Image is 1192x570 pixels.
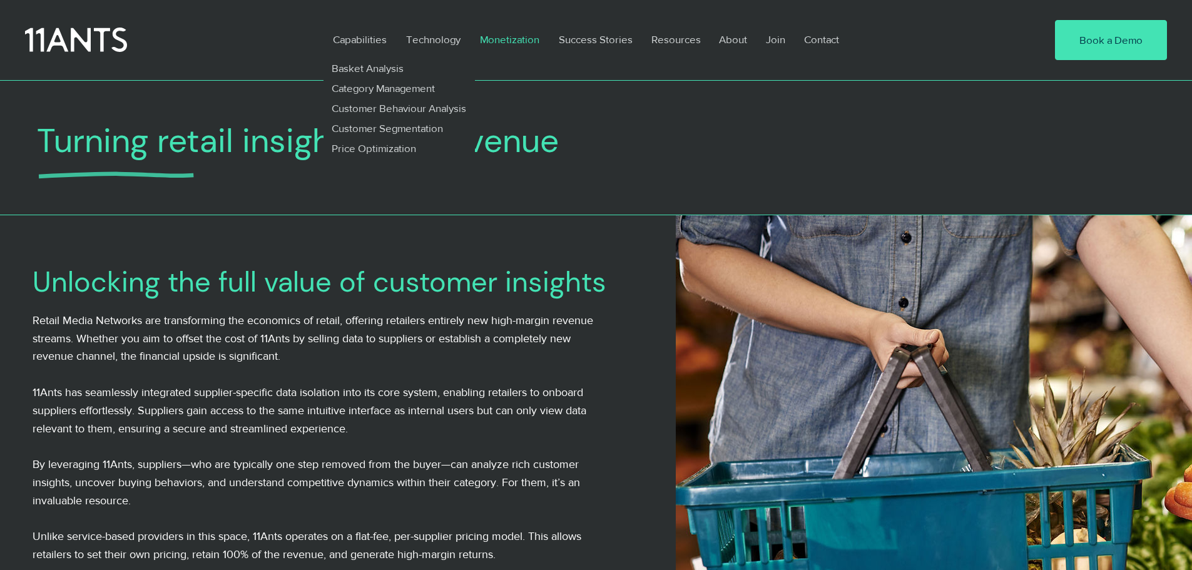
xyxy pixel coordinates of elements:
[756,25,795,54] a: Join
[323,25,1017,54] nav: Site
[645,25,707,54] p: Resources
[471,25,549,54] a: Monetization
[327,25,393,54] p: Capabilities
[327,118,449,138] p: Customer Segmentation
[33,458,580,507] span: By leveraging 11Ants, suppliers—who are typically one step removed from the buyer—can analyze ric...
[474,25,546,54] p: Monetization
[549,25,642,54] a: Success Stories
[798,25,845,54] p: Contact
[323,58,475,78] a: Basket Analysis
[327,58,409,78] p: Basket Analysis
[327,78,441,98] p: Category Management
[553,25,639,54] p: Success Stories
[33,530,581,561] span: Unlike service-based providers in this space, 11Ants operates on a flat-fee, per-supplier pricing...
[642,25,710,54] a: Resources
[327,98,472,118] p: Customer Behaviour Analysis
[33,386,586,435] span: 11Ants has seamlessly integrated supplier-specific data isolation into its core system, enabling ...
[1079,33,1143,48] span: Book a Demo
[713,25,753,54] p: About
[795,25,850,54] a: Contact
[323,25,397,54] a: Capabilities
[1055,20,1167,60] a: Book a Demo
[323,98,475,118] a: Customer Behaviour Analysis
[400,25,467,54] p: Technology
[397,25,471,54] a: Technology
[37,119,559,162] span: Turning retail insights into revenue
[323,78,475,98] a: Category Management
[33,263,606,300] span: Unlocking the full value of customer insights
[323,138,475,158] a: Price Optimization
[33,314,593,363] span: Retail Media Networks are transforming the economics of retail, offering retailers entirely new h...
[323,118,475,138] a: Customer Segmentation
[327,138,422,158] p: Price Optimization
[760,25,792,54] p: Join
[710,25,756,54] a: About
